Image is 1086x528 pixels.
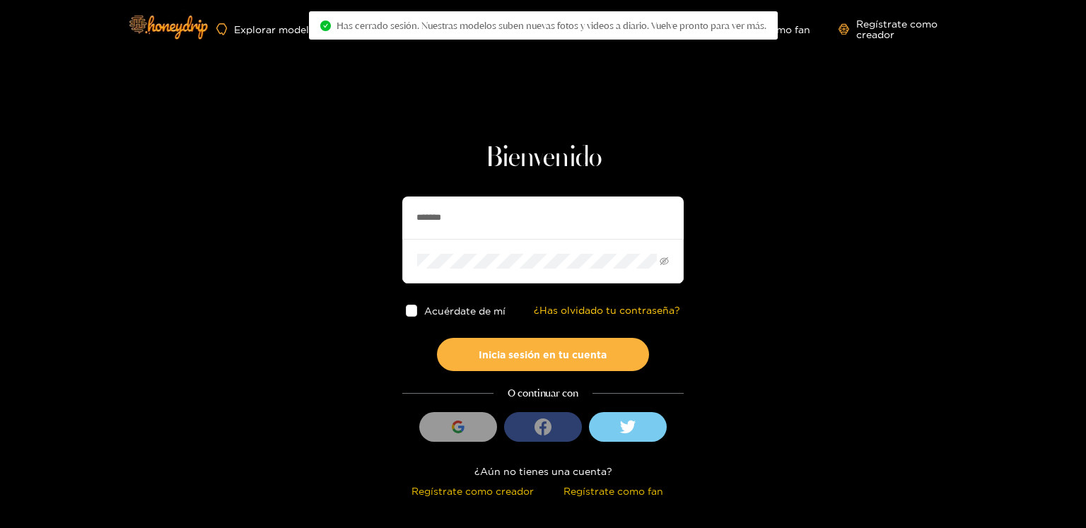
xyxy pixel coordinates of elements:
[534,305,680,315] font: ¿Has olvidado tu contraseña?
[425,305,506,316] font: Acuérdate de mí
[479,349,607,360] font: Inicia sesión en tu cuenta
[411,486,534,496] font: Regístrate como creador
[564,486,663,496] font: Regístrate como fan
[508,387,578,399] font: O continuar con
[337,20,766,31] font: Has cerrado sesión. Nuestras modelos suben nuevas fotos y videos a diario. Vuelve pronto para ver...
[856,18,938,40] font: Regístrate como creador
[485,144,602,172] font: Bienvenido
[437,338,649,371] button: Inicia sesión en tu cuenta
[660,257,669,266] span: invisible para los ojos
[839,18,967,40] a: Regístrate como creador
[234,24,320,35] font: Explorar modelos
[320,20,331,31] span: círculo de control
[216,23,320,35] a: Explorar modelos
[474,466,612,476] font: ¿Aún no tienes una cuenta?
